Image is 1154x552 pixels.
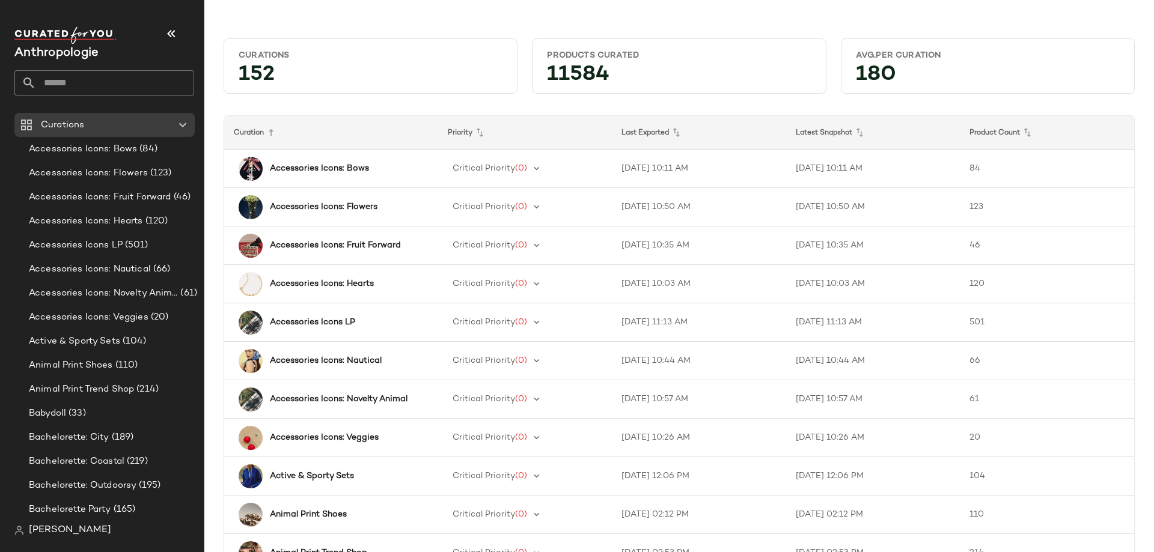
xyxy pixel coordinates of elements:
span: Accessories Icons: Bows [29,142,137,156]
span: (84) [137,142,157,156]
img: 103521936_261_b [239,157,263,181]
span: Bachelorette: City [29,431,109,444]
div: 180 [846,66,1129,88]
span: (214) [134,383,159,396]
td: [DATE] 10:03 AM [786,265,960,303]
span: (33) [66,407,86,420]
th: Priority [438,116,612,150]
b: Accessories Icons: Nautical [270,354,382,367]
td: 84 [960,150,1134,188]
span: (46) [171,190,191,204]
th: Latest Snapshot [786,116,960,150]
span: Curations [41,118,84,132]
span: (189) [109,431,134,444]
span: Critical Priority [453,433,515,442]
td: [DATE] 12:06 PM [612,457,786,496]
b: Accessories Icons: Bows [270,162,369,175]
b: Accessories Icons: Veggies [270,431,379,444]
td: [DATE] 10:44 AM [786,342,960,380]
span: (66) [151,262,171,276]
td: [DATE] 10:03 AM [612,265,786,303]
img: 90698549_030_b19 [239,195,263,219]
span: (0) [515,318,527,327]
td: [DATE] 10:35 AM [786,226,960,265]
span: Accessories Icons: Nautical [29,262,151,276]
span: Bachelorette Party [29,503,111,517]
span: (501) [123,238,148,252]
td: [DATE] 12:06 PM [786,457,960,496]
span: (0) [515,202,527,211]
th: Product Count [960,116,1134,150]
span: (20) [148,311,169,324]
span: Critical Priority [453,279,515,288]
td: [DATE] 02:12 PM [786,496,960,534]
span: [PERSON_NAME] [29,523,111,538]
span: (0) [515,472,527,481]
span: Critical Priority [453,241,515,250]
span: (0) [515,510,527,519]
div: 11584 [537,66,820,88]
span: Accessories Icons LP [29,238,123,252]
th: Last Exported [612,116,786,150]
div: Avg.per Curation [856,50,1120,61]
span: (104) [120,335,147,348]
span: Animal Print Shoes [29,359,113,372]
span: (195) [136,479,160,493]
span: Critical Priority [453,510,515,519]
td: [DATE] 11:13 AM [612,303,786,342]
span: (0) [515,395,527,404]
span: Critical Priority [453,472,515,481]
td: 104 [960,457,1134,496]
span: Accessories Icons: Novelty Animal [29,287,178,300]
td: [DATE] 10:44 AM [612,342,786,380]
span: Current Company Name [14,47,99,59]
td: [DATE] 10:35 AM [612,226,786,265]
td: 66 [960,342,1134,380]
span: (61) [178,287,197,300]
span: (123) [148,166,172,180]
td: [DATE] 10:11 AM [612,150,786,188]
td: [DATE] 02:12 PM [612,496,786,534]
td: [DATE] 10:26 AM [612,419,786,457]
div: Curations [239,50,502,61]
td: 501 [960,303,1134,342]
span: (120) [143,214,168,228]
img: 91036277_075_b [239,426,263,450]
b: Accessories Icons: Novelty Animal [270,393,408,405]
span: Babydoll [29,407,66,420]
span: (0) [515,279,527,288]
span: Active & Sporty Sets [29,335,120,348]
span: Accessories Icons: Fruit Forward [29,190,171,204]
img: 4278936640002_041_b [239,464,263,488]
span: Critical Priority [453,202,515,211]
th: Curation [224,116,438,150]
td: 61 [960,380,1134,419]
img: 103040366_012_b14 [239,234,263,258]
td: 46 [960,226,1134,265]
img: 99084824_040_b15 [239,349,263,373]
span: (219) [124,455,148,469]
span: Animal Print Trend Shop [29,383,134,396]
span: (0) [515,433,527,442]
span: Bachelorette: Coastal [29,455,124,469]
div: Products Curated [547,50,811,61]
td: 120 [960,265,1134,303]
td: [DATE] 10:11 AM [786,150,960,188]
div: 152 [229,66,512,88]
td: [DATE] 10:57 AM [612,380,786,419]
img: 102303997_012_b14 [239,387,263,411]
td: 110 [960,496,1134,534]
span: Critical Priority [453,395,515,404]
span: Critical Priority [453,318,515,327]
span: Bachelorette: Outdoorsy [29,479,136,493]
b: Accessories Icons: Flowers [270,201,377,213]
span: (0) [515,164,527,173]
span: (0) [515,356,527,365]
td: [DATE] 11:13 AM [786,303,960,342]
b: Accessories Icons: Fruit Forward [270,239,401,252]
td: [DATE] 10:50 AM [612,188,786,226]
img: 101191427_015_b2 [239,503,263,527]
span: (165) [111,503,136,517]
td: 123 [960,188,1134,226]
b: Active & Sporty Sets [270,470,354,482]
